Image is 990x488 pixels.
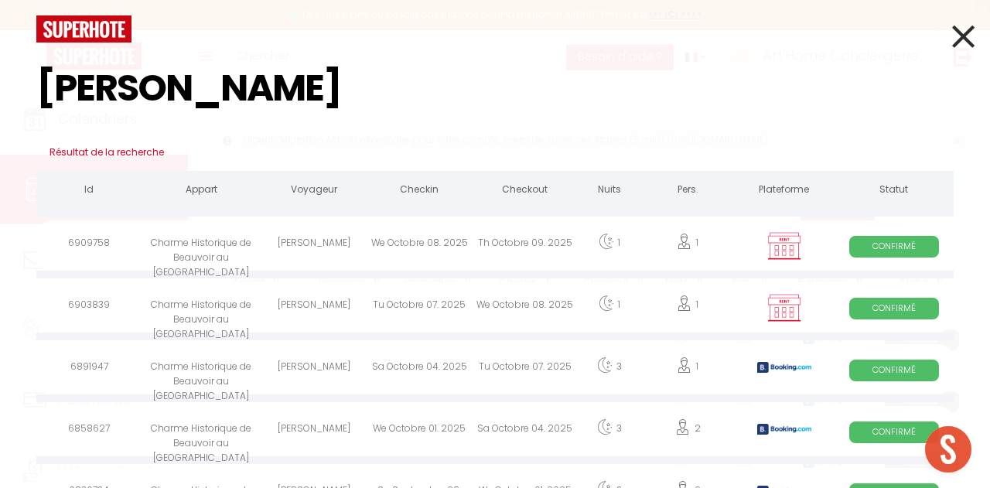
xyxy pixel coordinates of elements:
[36,406,142,456] div: 6858627
[578,406,642,456] div: 3
[367,406,472,456] div: We Octobre 01. 2025
[261,344,367,394] div: [PERSON_NAME]
[261,406,367,456] div: [PERSON_NAME]
[142,282,261,333] div: Charme Historique de Beauvoir au [GEOGRAPHIC_DATA]
[261,220,367,271] div: [PERSON_NAME]
[642,220,734,271] div: 1
[367,344,472,394] div: Sa Octobre 04. 2025
[142,220,261,271] div: Charme Historique de Beauvoir au [GEOGRAPHIC_DATA]
[36,15,131,43] img: logo
[142,344,261,394] div: Charme Historique de Beauvoir au [GEOGRAPHIC_DATA]
[578,344,642,394] div: 3
[36,43,954,134] input: Tapez pour rechercher...
[36,171,142,213] th: Id
[733,171,834,213] th: Plateforme
[765,231,804,261] img: rent.png
[849,298,939,319] span: Confirmé
[849,236,939,257] span: Confirmé
[36,220,142,271] div: 6909758
[578,220,642,271] div: 1
[142,406,261,456] div: Charme Historique de Beauvoir au [GEOGRAPHIC_DATA]
[765,293,804,322] img: rent.png
[849,421,939,442] span: Confirmé
[925,426,971,473] div: Ouvrir le chat
[757,424,811,435] img: booking2.png
[472,282,577,333] div: We Octobre 08. 2025
[757,362,811,374] img: booking2.png
[578,171,642,213] th: Nuits
[367,220,472,271] div: We Octobre 08. 2025
[642,171,734,213] th: Pers.
[472,344,577,394] div: Tu Octobre 07. 2025
[472,220,577,271] div: Th Octobre 09. 2025
[849,360,939,381] span: Confirmé
[261,282,367,333] div: [PERSON_NAME]
[472,406,577,456] div: Sa Octobre 04. 2025
[36,344,142,394] div: 6891947
[578,282,642,333] div: 1
[472,171,577,213] th: Checkout
[642,344,734,394] div: 1
[367,282,472,333] div: Tu Octobre 07. 2025
[142,171,261,213] th: Appart
[835,171,954,213] th: Statut
[36,134,954,171] h3: Résultat de la recherche
[367,171,472,213] th: Checkin
[642,406,734,456] div: 2
[261,171,367,213] th: Voyageur
[642,282,734,333] div: 1
[36,282,142,333] div: 6903839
